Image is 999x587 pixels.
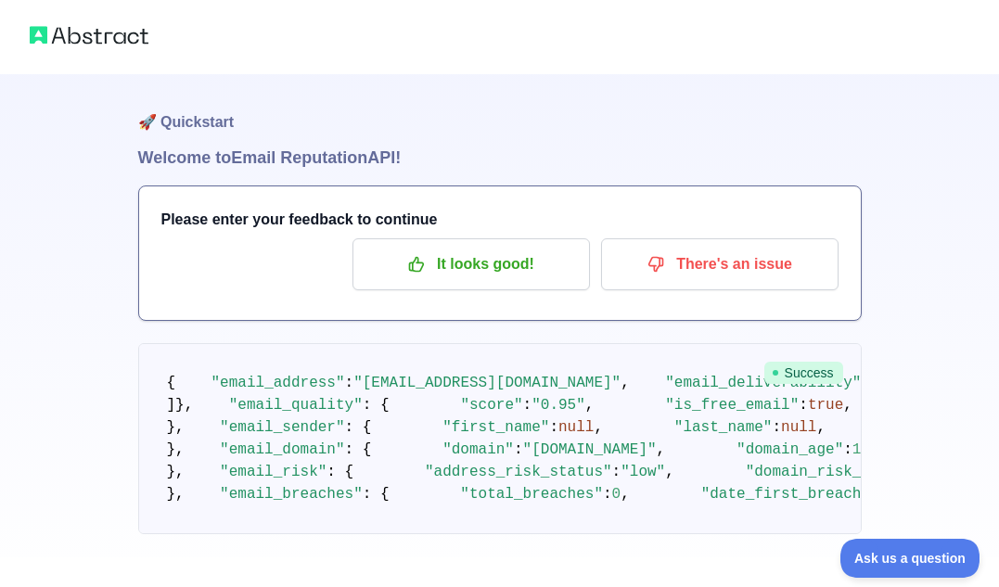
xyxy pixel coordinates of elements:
button: There's an issue [601,238,839,290]
span: "is_free_email" [665,397,799,414]
span: : [799,397,808,414]
span: : { [363,486,390,503]
span: "0.95" [532,397,585,414]
span: : [603,486,612,503]
span: , [657,441,666,458]
span: 0 [612,486,621,503]
span: "domain" [442,441,514,458]
span: 10962 [852,441,897,458]
span: "last_name" [674,419,773,436]
span: "[EMAIL_ADDRESS][DOMAIN_NAME]" [353,375,621,391]
span: "score" [460,397,522,414]
span: Success [764,362,843,384]
span: , [816,419,826,436]
span: "email_deliverability" [665,375,861,391]
span: "email_address" [211,375,345,391]
span: null [558,419,594,436]
span: "low" [621,464,665,480]
span: "email_quality" [229,397,363,414]
span: "email_domain" [220,441,344,458]
span: "[DOMAIN_NAME]" [523,441,657,458]
p: It looks good! [366,249,576,280]
span: : { [345,441,372,458]
span: "first_name" [442,419,549,436]
span: "email_sender" [220,419,344,436]
span: "address_risk_status" [425,464,612,480]
span: , [665,464,674,480]
img: Abstract logo [30,22,148,48]
span: : [843,441,852,458]
p: There's an issue [615,249,825,280]
span: "date_first_breached" [701,486,889,503]
span: : [549,419,558,436]
span: : [612,464,621,480]
span: true [808,397,843,414]
span: null [781,419,816,436]
span: : [772,419,781,436]
span: : [514,441,523,458]
button: It looks good! [352,238,590,290]
span: : [523,397,532,414]
h1: 🚀 Quickstart [138,74,862,145]
span: , [621,486,630,503]
span: , [843,397,852,414]
span: : { [345,419,372,436]
span: "domain_age" [736,441,843,458]
span: : { [363,397,390,414]
span: : [345,375,354,391]
span: "email_breaches" [220,486,363,503]
h3: Please enter your feedback to continue [161,209,839,231]
span: , [621,375,630,391]
span: { [167,375,176,391]
iframe: Toggle Customer Support [840,539,980,578]
span: "email_risk" [220,464,327,480]
span: , [585,397,595,414]
span: : { [327,464,353,480]
span: , [594,419,603,436]
h1: Welcome to Email Reputation API! [138,145,862,171]
span: "total_breaches" [460,486,603,503]
span: "domain_risk_status" [746,464,924,480]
